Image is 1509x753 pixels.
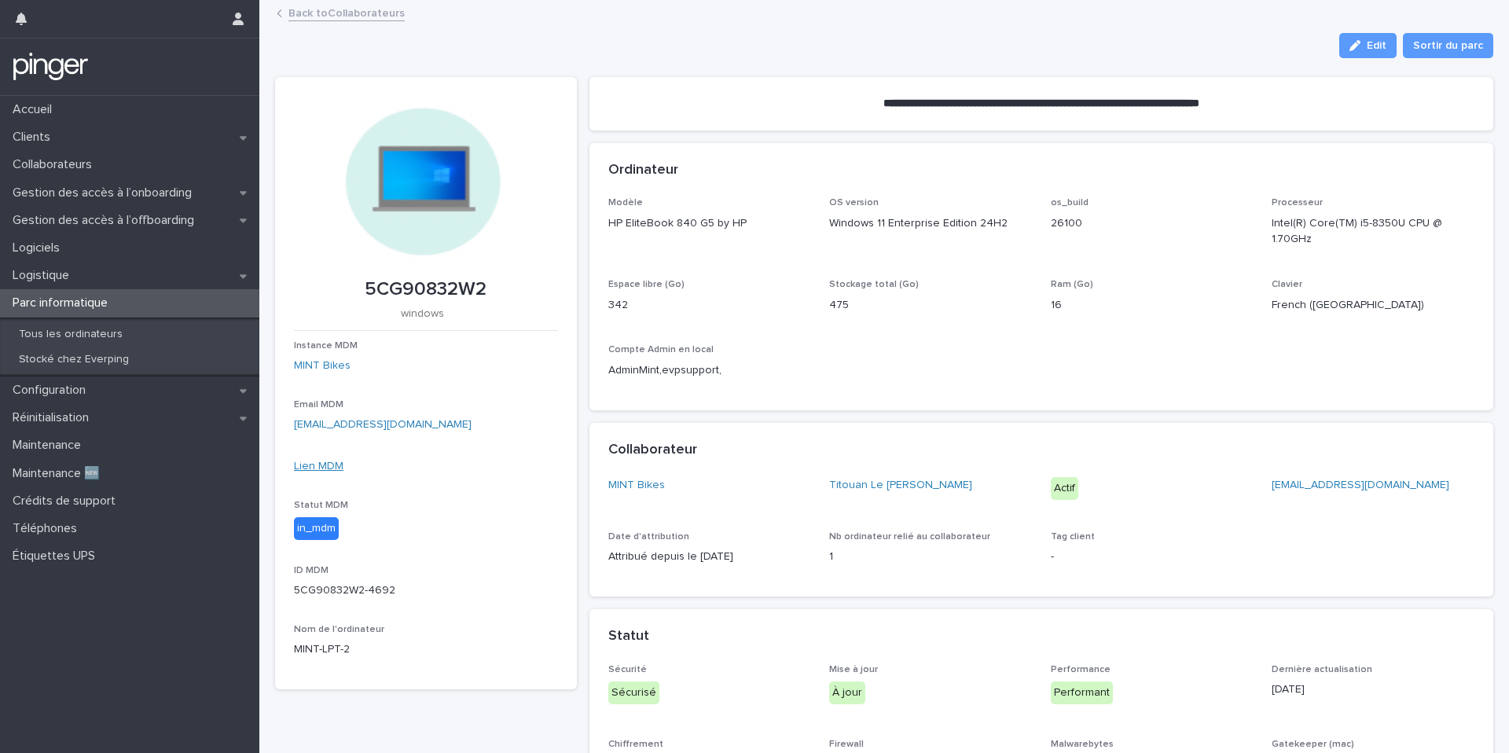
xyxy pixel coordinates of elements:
p: [DATE] [1272,681,1474,698]
span: Firewall [829,740,864,749]
p: Logistique [6,268,82,283]
p: Intel(R) Core(TM) i5-8350U CPU @ 1.70GHz [1272,215,1474,248]
span: Espace libre (Go) [608,280,685,289]
p: Logiciels [6,241,72,255]
span: OS version [829,198,879,208]
span: Compte Admin en local [608,345,714,354]
a: MINT Bikes [294,358,351,374]
p: AdminMint,evpsupport, [608,362,811,379]
h2: Collaborateur [608,442,697,459]
button: Edit [1339,33,1397,58]
div: Performant [1051,681,1113,704]
span: Clavier [1272,280,1302,289]
a: [EMAIL_ADDRESS][DOMAIN_NAME] [1272,479,1449,490]
p: Clients [6,130,63,145]
p: Réinitialisation [6,410,101,425]
div: in_mdm [294,517,339,540]
span: Nb ordinateur relié au collaborateur [829,532,990,542]
a: [EMAIL_ADDRESS][DOMAIN_NAME] [294,419,472,430]
p: MINT-LPT-2 [294,641,558,658]
p: Configuration [6,383,98,398]
p: Maintenance 🆕 [6,466,112,481]
p: HP EliteBook 840 G5 by HP [608,215,811,232]
p: 5CG90832W2 [294,278,558,301]
span: Malwarebytes [1051,740,1114,749]
span: Tag client [1051,532,1095,542]
span: Modèle [608,198,643,208]
p: Stocké chez Everping [6,353,141,366]
p: - [1051,549,1254,565]
span: Sortir du parc [1413,38,1483,53]
span: Mise à jour [829,665,878,674]
p: Téléphones [6,521,90,536]
p: 342 [608,297,811,314]
p: Crédits de support [6,494,128,509]
a: Back toCollaborateurs [288,3,405,21]
p: French ([GEOGRAPHIC_DATA]) [1272,297,1474,314]
p: Gestion des accès à l’onboarding [6,185,204,200]
div: Actif [1051,477,1078,500]
span: Nom de l'ordinateur [294,625,384,634]
p: Maintenance [6,438,94,453]
span: Email MDM [294,400,343,410]
p: 475 [829,297,1032,314]
p: 5CG90832W2-4692 [294,582,558,599]
p: 16 [1051,297,1254,314]
p: Accueil [6,102,64,117]
h2: Ordinateur [608,162,678,179]
p: Tous les ordinateurs [6,328,135,341]
p: 1 [829,549,1032,565]
span: Processeur [1272,198,1323,208]
p: Gestion des accès à l’offboarding [6,213,207,228]
span: Statut MDM [294,501,348,510]
a: MINT Bikes [608,477,665,494]
span: Dernière actualisation [1272,665,1372,674]
span: Date d'attribution [608,532,689,542]
div: Sécurisé [608,681,659,704]
span: Performance [1051,665,1111,674]
span: Gatekeeper (mac) [1272,740,1354,749]
span: Edit [1367,40,1386,51]
span: os_build [1051,198,1089,208]
h2: Statut [608,628,649,645]
p: Parc informatique [6,296,120,310]
a: Lien MDM [294,461,343,472]
p: windows [294,307,552,321]
span: Chiffrement [608,740,663,749]
a: Titouan Le [PERSON_NAME] [829,477,972,494]
p: Windows 11 Enterprise Edition 24H2 [829,215,1032,232]
button: Sortir du parc [1403,33,1493,58]
p: Collaborateurs [6,157,105,172]
span: Stockage total (Go) [829,280,919,289]
span: Sécurité [608,665,647,674]
p: Attribué depuis le [DATE] [608,549,811,565]
span: Ram (Go) [1051,280,1093,289]
img: mTgBEunGTSyRkCgitkcU [13,51,89,83]
span: ID MDM [294,566,329,575]
div: À jour [829,681,865,704]
p: 26100 [1051,215,1254,232]
span: Instance MDM [294,341,358,351]
p: Étiquettes UPS [6,549,108,564]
